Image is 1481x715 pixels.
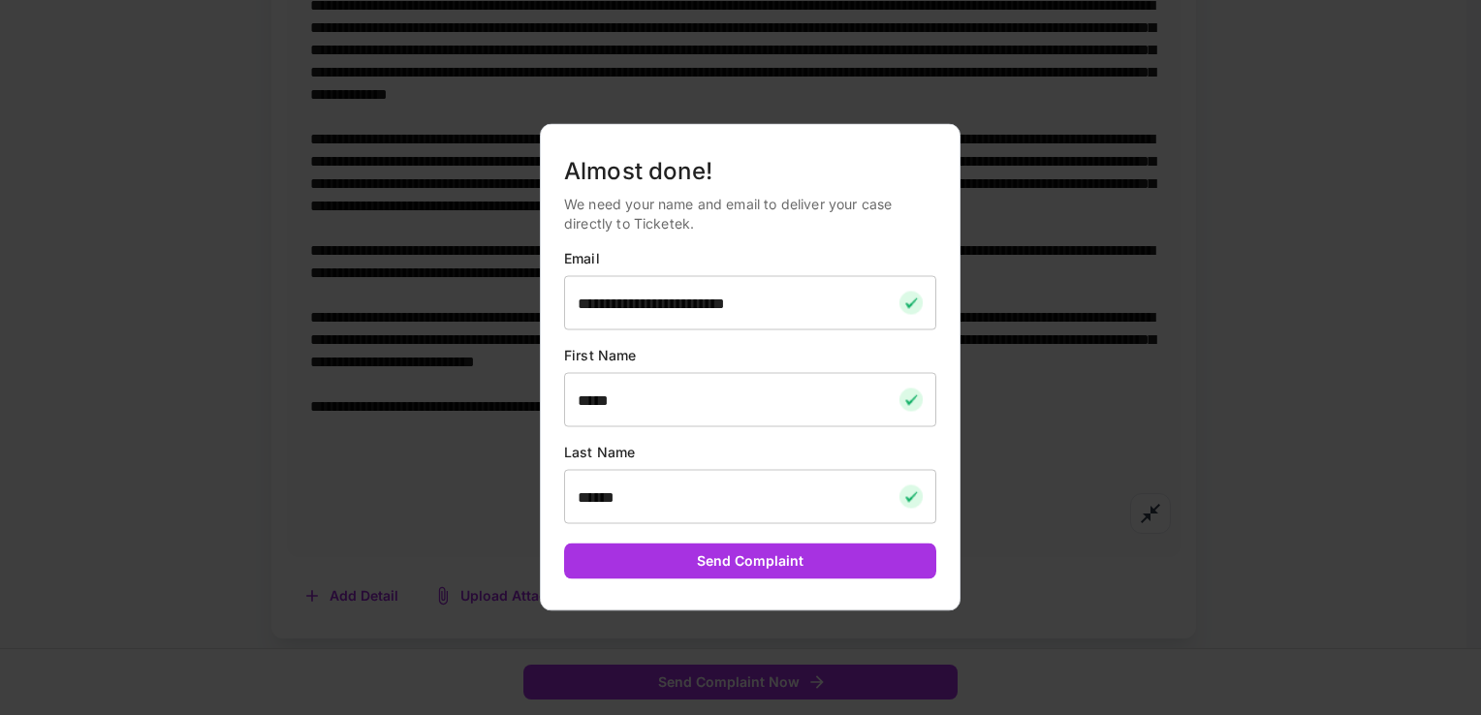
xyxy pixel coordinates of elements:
button: Send Complaint [564,544,936,579]
p: First Name [564,346,936,365]
img: checkmark [899,485,923,509]
img: checkmark [899,292,923,315]
p: Email [564,249,936,268]
img: checkmark [899,389,923,412]
h5: Almost done! [564,156,936,187]
p: Last Name [564,443,936,462]
p: We need your name and email to deliver your case directly to Ticketek. [564,195,936,233]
